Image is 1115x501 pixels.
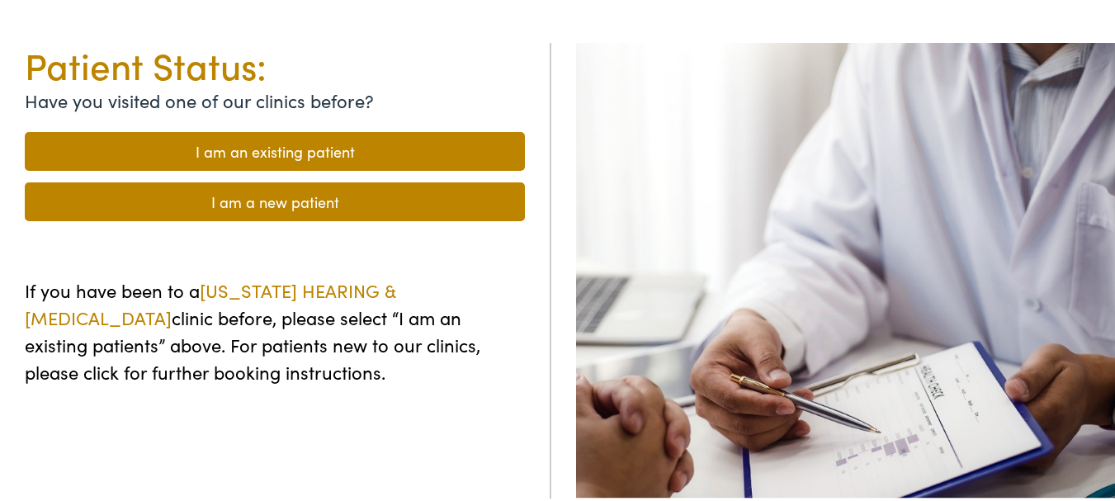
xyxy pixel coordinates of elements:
[25,130,525,168] a: I am an existing patient
[25,84,525,111] p: Have you visited one of our clinics before?
[25,180,525,219] a: I am a new patient
[25,40,525,84] h1: Patient Status:
[25,274,525,383] p: If you have been to a clinic before, please select “I am an existing patients” above. For patient...
[25,275,395,328] span: [US_STATE] HEARING & [MEDICAL_DATA]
